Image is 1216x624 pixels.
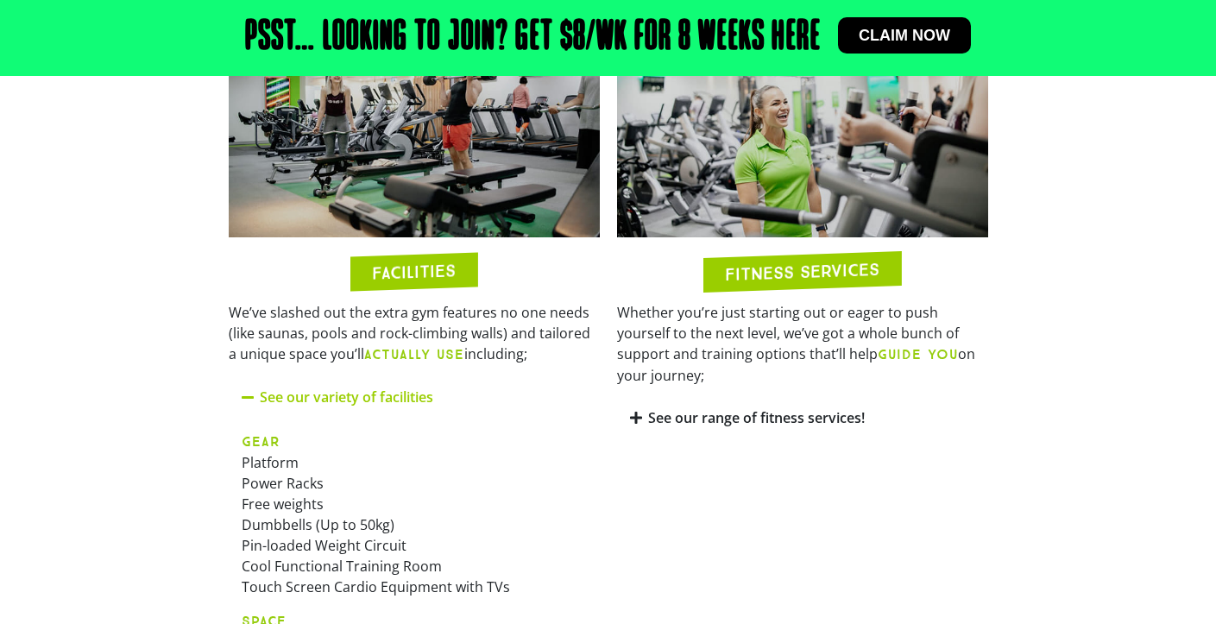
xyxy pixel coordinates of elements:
[372,262,456,281] h2: FACILITIES
[838,17,971,54] a: Claim now
[260,388,433,407] a: See our variety of facilities
[725,261,879,283] h2: FITNESS SERVICES
[242,431,587,597] p: Platform Power Racks Free weights Dumbbells (Up to 50kg) Pin-loaded Weight Circuit Cool Functiona...
[242,433,280,450] strong: GEAR
[229,377,600,418] div: See our variety of facilities
[617,302,988,386] p: Whether you’re just starting out or eager to push yourself to the next level, we’ve got a whole b...
[229,302,600,365] p: We’ve slashed out the extra gym features no one needs (like saunas, pools and rock-climbing walls...
[617,398,988,438] div: See our range of fitness services!
[364,346,464,362] b: ACTUALLY USE
[245,17,821,59] h2: Psst… Looking to join? Get $8/wk for 8 weeks here
[878,346,958,362] b: GUIDE YOU
[648,408,865,427] a: See our range of fitness services!
[859,28,950,43] span: Claim now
